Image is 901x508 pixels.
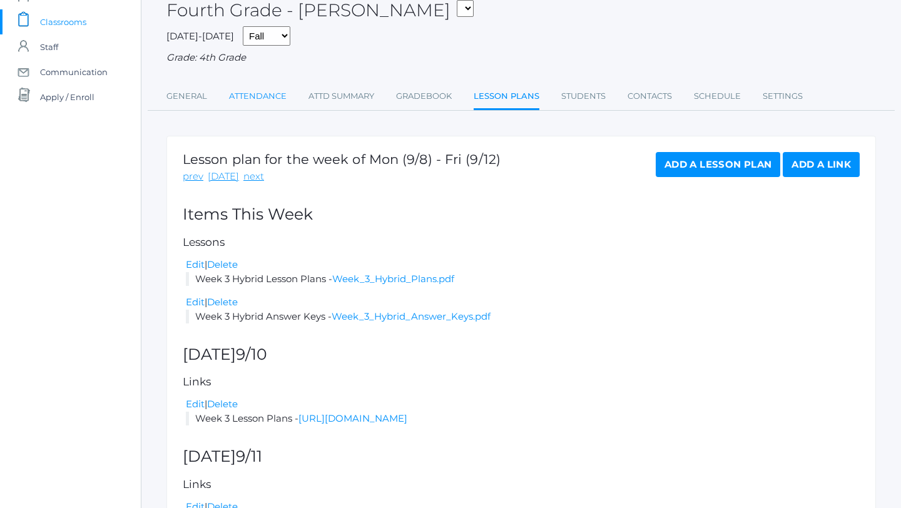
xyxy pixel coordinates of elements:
span: Classrooms [40,9,86,34]
a: Schedule [694,84,741,109]
h2: [DATE] [183,448,860,465]
a: [DATE] [208,170,239,184]
a: Delete [207,296,238,308]
h5: Links [183,479,860,490]
li: Week 3 Lesson Plans - [186,412,860,426]
a: Delete [207,258,238,270]
span: 9/11 [236,447,262,465]
span: 9/10 [236,345,267,363]
div: | [186,295,860,310]
a: [URL][DOMAIN_NAME] [298,412,407,424]
a: Attendance [229,84,287,109]
div: | [186,397,860,412]
h1: Lesson plan for the week of Mon (9/8) - Fri (9/12) [183,152,501,166]
a: Attd Summary [308,84,374,109]
h2: [DATE] [183,346,860,363]
a: Week_3_Hybrid_Plans.pdf [332,273,454,285]
a: Week_3_Hybrid_Answer_Keys.pdf [332,310,491,322]
h5: Lessons [183,236,860,248]
h5: Links [183,376,860,388]
a: Edit [186,296,205,308]
a: Gradebook [396,84,452,109]
a: Students [561,84,606,109]
li: Week 3 Hybrid Answer Keys - [186,310,860,324]
span: [DATE]-[DATE] [166,30,234,42]
div: | [186,258,860,272]
span: Apply / Enroll [40,84,94,109]
a: prev [183,170,203,184]
a: Lesson Plans [474,84,539,111]
span: Communication [40,59,108,84]
a: General [166,84,207,109]
h2: Fourth Grade - [PERSON_NAME] [166,1,474,20]
a: Delete [207,398,238,410]
a: next [243,170,264,184]
a: Add a Lesson Plan [656,152,780,177]
div: Grade: 4th Grade [166,51,876,65]
h2: Items This Week [183,206,860,223]
a: Contacts [628,84,672,109]
a: Edit [186,398,205,410]
a: Settings [763,84,803,109]
li: Week 3 Hybrid Lesson Plans - [186,272,860,287]
span: Staff [40,34,58,59]
a: Edit [186,258,205,270]
a: Add a Link [783,152,860,177]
